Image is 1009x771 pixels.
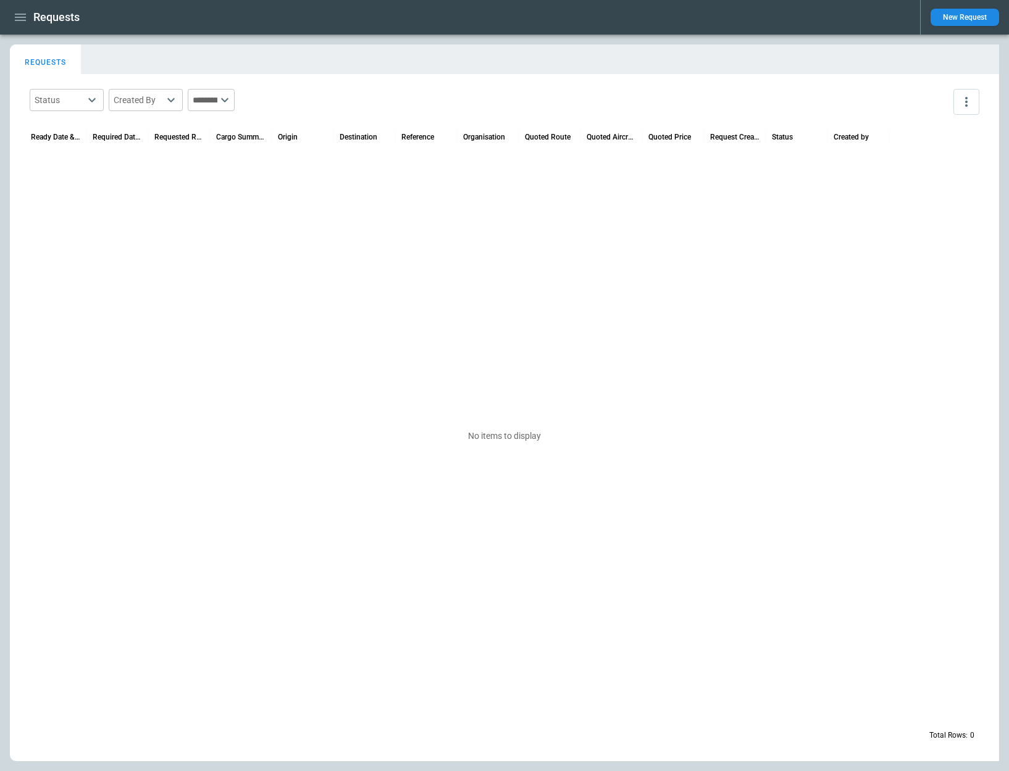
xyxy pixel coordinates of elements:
div: Quoted Aircraft [587,133,636,141]
div: Required Date & Time (UTC) [93,133,142,141]
div: Status [35,94,84,106]
div: Status [772,133,793,141]
div: Destination [340,133,377,141]
div: Organisation [463,133,505,141]
div: Request Created At (UTC) [710,133,760,141]
button: New Request [931,9,999,26]
p: No items to display [468,431,541,441]
div: Created By [114,94,163,106]
div: Reference [401,133,434,141]
button: more [953,89,979,115]
div: Requested Route [154,133,204,141]
div: Created by [834,133,869,141]
button: REQUESTS [10,44,82,74]
div: Origin [278,133,298,141]
p: 0 [970,730,974,741]
p: Total Rows: [929,730,968,741]
div: Ready Date & Time (UTC) [31,133,80,141]
div: Cargo Summary [216,133,266,141]
div: Quoted Route [525,133,571,141]
h1: Requests [33,10,80,25]
div: Quoted Price [648,133,691,141]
